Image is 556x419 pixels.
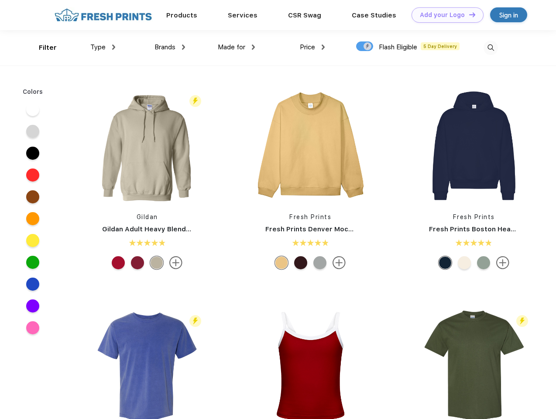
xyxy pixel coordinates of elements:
a: Sign in [490,7,527,22]
img: more.svg [169,256,182,269]
div: Sign in [499,10,518,20]
img: more.svg [496,256,509,269]
img: DT [469,12,475,17]
img: func=resize&h=266 [89,88,205,204]
img: dropdown.png [322,45,325,50]
div: Cherry Red [112,256,125,269]
div: Heathered Grey [313,256,326,269]
img: more.svg [333,256,346,269]
span: 5 Day Delivery [421,42,460,50]
span: Type [90,43,106,51]
img: fo%20logo%202.webp [52,7,154,23]
a: Gildan Adult Heavy Blend 8 Oz. 50/50 Hooded Sweatshirt [102,225,293,233]
img: func=resize&h=266 [416,88,532,204]
span: Brands [154,43,175,51]
span: Made for [218,43,245,51]
a: Fresh Prints [289,213,331,220]
img: flash_active_toggle.svg [189,95,201,107]
span: Flash Eligible [379,43,417,51]
div: Add your Logo [420,11,465,19]
img: dropdown.png [182,45,185,50]
div: Colors [16,87,50,96]
span: Price [300,43,315,51]
img: dropdown.png [252,45,255,50]
div: Buttermilk [458,256,471,269]
img: flash_active_toggle.svg [516,315,528,327]
a: Gildan [137,213,158,220]
div: Bahama Yellow [275,256,288,269]
div: Burgundy [294,256,307,269]
a: Fresh Prints [453,213,495,220]
div: Sage Green [477,256,490,269]
img: func=resize&h=266 [252,88,368,204]
div: Sand [150,256,163,269]
img: desktop_search.svg [484,41,498,55]
a: Products [166,11,197,19]
img: dropdown.png [112,45,115,50]
a: Fresh Prints Denver Mock Neck Heavyweight Sweatshirt [265,225,455,233]
div: Navy [439,256,452,269]
img: flash_active_toggle.svg [189,315,201,327]
div: Filter [39,43,57,53]
div: Cardinal Red [131,256,144,269]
